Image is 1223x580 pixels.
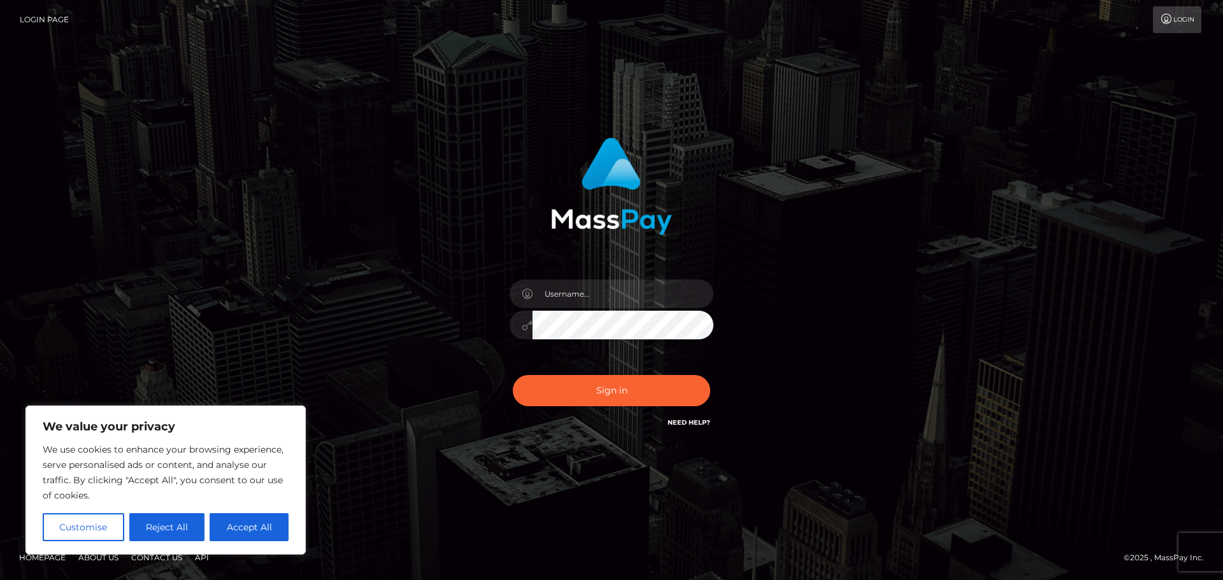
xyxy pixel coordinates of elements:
[668,418,710,427] a: Need Help?
[513,375,710,406] button: Sign in
[1124,551,1213,565] div: © 2025 , MassPay Inc.
[43,419,289,434] p: We value your privacy
[43,513,124,541] button: Customise
[533,279,713,308] input: Username...
[190,548,214,567] a: API
[1153,6,1201,33] a: Login
[43,442,289,503] p: We use cookies to enhance your browsing experience, serve personalised ads or content, and analys...
[129,513,205,541] button: Reject All
[25,406,306,555] div: We value your privacy
[73,548,124,567] a: About Us
[551,138,672,235] img: MassPay Login
[14,548,71,567] a: Homepage
[126,548,187,567] a: Contact Us
[210,513,289,541] button: Accept All
[20,6,69,33] a: Login Page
